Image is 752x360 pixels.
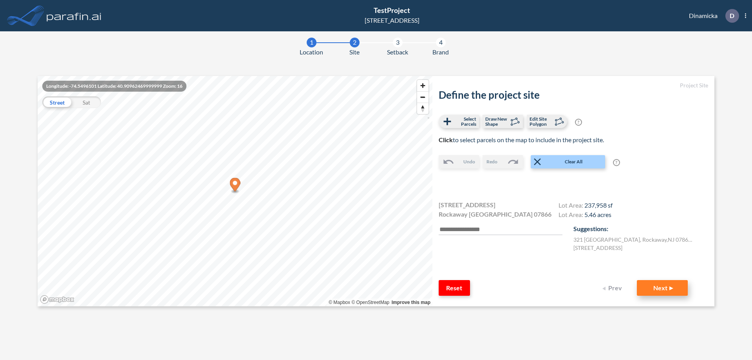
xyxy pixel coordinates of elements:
span: 237,958 sf [584,201,613,209]
p: Suggestions: [573,224,708,233]
a: Mapbox [329,300,350,305]
span: Site [349,47,360,57]
button: Zoom in [417,80,428,91]
span: TestProject [374,6,410,14]
a: Mapbox homepage [40,295,74,304]
h2: Define the project site [439,89,708,101]
span: 5.46 acres [584,211,611,218]
span: Zoom out [417,92,428,103]
div: Map marker [230,178,240,194]
span: Brand [432,47,449,57]
label: [STREET_ADDRESS] [573,244,622,252]
p: D [730,12,734,19]
button: Redo [483,155,523,168]
button: Prev [598,280,629,296]
h4: Lot Area: [559,211,613,220]
h5: Project Site [439,82,708,89]
button: Undo [439,155,479,168]
span: Redo [486,158,497,165]
div: 1 [307,38,316,47]
span: ? [613,159,620,166]
span: Rockaway [GEOGRAPHIC_DATA] 07866 [439,210,551,219]
span: Clear All [543,158,604,165]
span: ? [575,119,582,126]
div: [STREET_ADDRESS] [365,16,419,25]
div: Longitude: -74.5496101 Latitude: 40.90962469999999 Zoom: 16 [42,81,186,92]
div: 2 [350,38,360,47]
div: 4 [436,38,446,47]
span: Draw New Shape [485,116,508,127]
button: Reset [439,280,470,296]
span: Undo [463,158,475,165]
span: Edit Site Polygon [530,116,553,127]
span: [STREET_ADDRESS] [439,200,495,210]
div: 3 [393,38,403,47]
b: Click [439,136,453,143]
div: Dinamicka [677,9,746,23]
div: Street [42,96,72,108]
img: logo [45,8,103,24]
span: to select parcels on the map to include in the project site. [439,136,604,143]
span: Location [300,47,323,57]
label: 321 [GEOGRAPHIC_DATA] , Rockaway , NJ 07866 , US [573,235,695,244]
button: Clear All [531,155,605,168]
h4: Lot Area: [559,201,613,211]
div: Sat [72,96,101,108]
button: Reset bearing to north [417,103,428,114]
span: Select Parcels [453,116,476,127]
button: Zoom out [417,91,428,103]
button: Next [637,280,688,296]
span: Setback [387,47,408,57]
a: OpenStreetMap [351,300,389,305]
canvas: Map [38,76,432,306]
a: Improve this map [392,300,430,305]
